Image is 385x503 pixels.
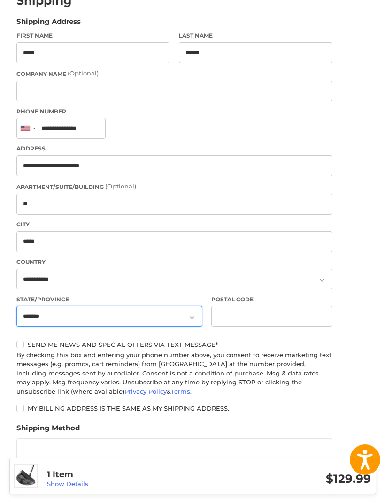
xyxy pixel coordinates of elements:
div: By checking this box and entering your phone number above, you consent to receive marketing text ... [16,351,332,397]
label: Postal Code [211,295,332,304]
img: Wilson Staff Infinite 24 Southside Putter [15,465,37,487]
legend: Shipping Method [16,423,80,438]
iframe: Google Customer Reviews [308,478,385,503]
label: Apartment/Suite/Building [16,182,332,191]
label: First Name [16,31,170,40]
label: State/Province [16,295,202,304]
a: Privacy Policy [124,388,167,395]
h3: $129.99 [209,472,371,486]
label: Phone Number [16,107,332,116]
label: Company Name [16,69,332,78]
label: Address [16,144,332,153]
small: (Optional) [105,182,136,190]
label: Last Name [179,31,332,40]
label: City [16,220,332,229]
label: My billing address is the same as my shipping address. [16,405,332,412]
a: Terms [171,388,190,395]
small: (Optional) [68,69,99,77]
label: Country [16,258,332,266]
legend: Shipping Address [16,16,81,31]
div: United States: +1 [17,118,38,138]
label: Send me news and special offers via text message* [16,341,332,348]
a: Show Details [47,480,88,488]
h3: 1 Item [47,469,209,480]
